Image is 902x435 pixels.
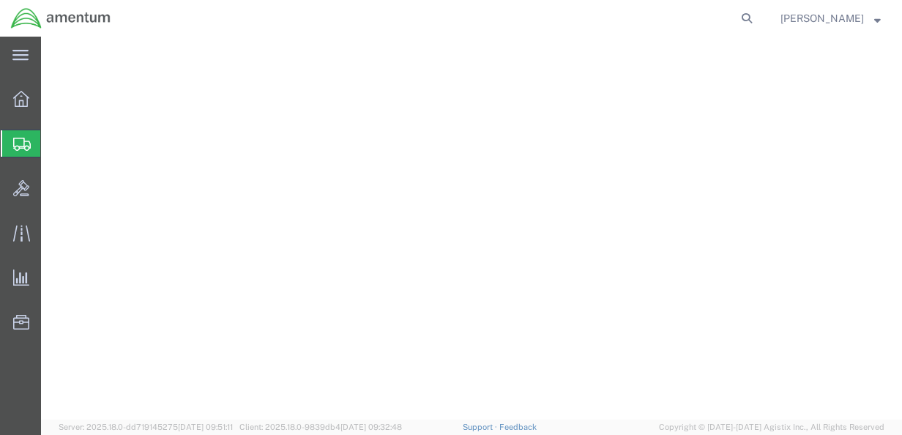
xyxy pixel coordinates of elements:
img: logo [10,7,111,29]
span: [DATE] 09:51:11 [178,423,233,431]
span: Brandon Morin [780,10,864,26]
button: [PERSON_NAME] [780,10,881,27]
span: [DATE] 09:32:48 [340,423,402,431]
span: Server: 2025.18.0-dd719145275 [59,423,233,431]
span: Copyright © [DATE]-[DATE] Agistix Inc., All Rights Reserved [659,421,884,434]
iframe: FS Legacy Container [41,37,902,420]
span: Client: 2025.18.0-9839db4 [239,423,402,431]
a: Feedback [499,423,537,431]
a: Support [463,423,499,431]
